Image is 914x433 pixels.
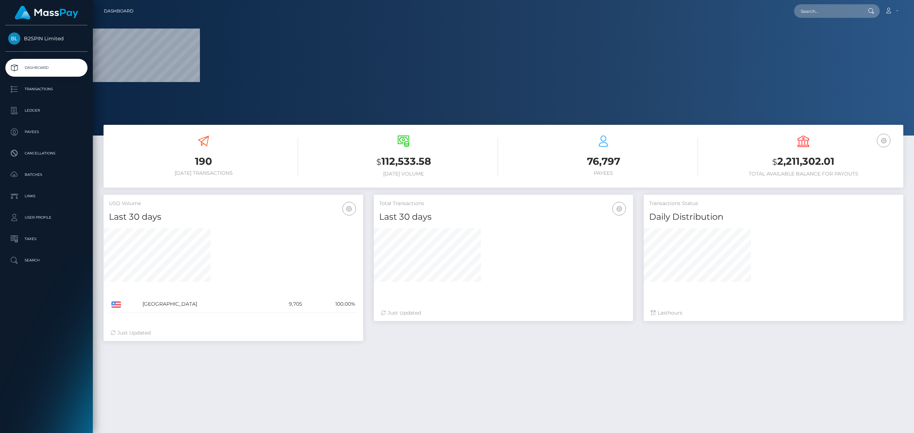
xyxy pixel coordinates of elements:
[111,301,121,308] img: US.png
[772,157,777,167] small: $
[109,211,358,223] h4: Last 30 days
[8,169,85,180] p: Batches
[5,35,87,42] span: B2SPIN Limited
[709,154,898,169] h3: 2,211,302.01
[8,127,85,137] p: Payees
[109,154,298,168] h3: 190
[109,200,358,207] h5: USD Volume
[8,255,85,266] p: Search
[649,200,898,207] h5: Transactions Status
[509,170,698,176] h6: Payees
[309,171,498,177] h6: [DATE] Volume
[5,166,87,184] a: Batches
[8,148,85,159] p: Cancellations
[8,32,20,45] img: B2SPIN Limited
[8,62,85,73] p: Dashboard
[5,80,87,98] a: Transactions
[8,191,85,202] p: Links
[8,84,85,95] p: Transactions
[8,105,85,116] p: Ledger
[111,329,356,337] div: Just Updated
[5,187,87,205] a: Links
[305,296,357,312] td: 100.00%
[266,296,305,312] td: 9,705
[5,144,87,162] a: Cancellations
[15,6,78,20] img: MassPay Logo
[379,211,628,223] h4: Last 30 days
[649,211,898,223] h4: Daily Distribution
[109,170,298,176] h6: [DATE] Transactions
[140,296,266,312] td: [GEOGRAPHIC_DATA]
[5,209,87,226] a: User Profile
[509,154,698,168] h3: 76,797
[5,102,87,119] a: Ledger
[651,309,896,317] div: Last hours
[5,230,87,248] a: Taxes
[5,123,87,141] a: Payees
[309,154,498,169] h3: 112,533.58
[8,234,85,244] p: Taxes
[794,4,861,18] input: Search...
[5,59,87,77] a: Dashboard
[709,171,898,177] h6: Total Available Balance for Payouts
[379,200,628,207] h5: Total Transactions
[381,309,626,317] div: Just Updated
[376,157,381,167] small: $
[8,212,85,223] p: User Profile
[5,251,87,269] a: Search
[104,4,134,19] a: Dashboard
